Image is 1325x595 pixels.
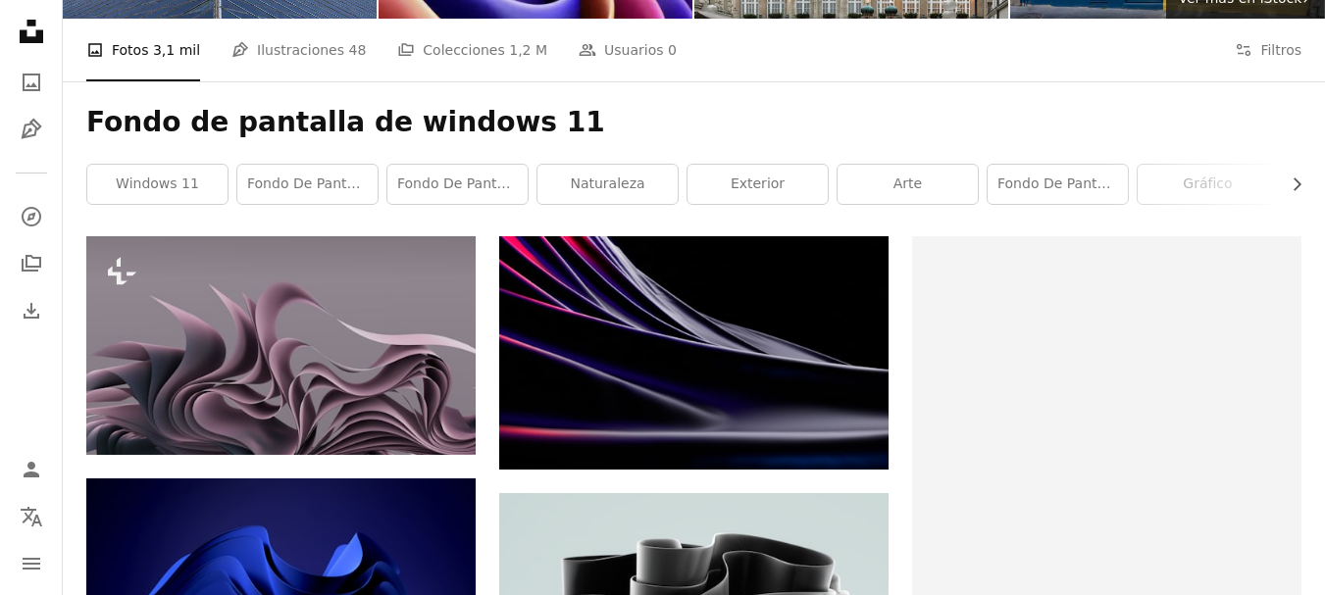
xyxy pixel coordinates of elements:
a: gráfico [1138,165,1278,204]
a: Iniciar sesión / Registrarse [12,450,51,489]
a: Inicio — Unsplash [12,12,51,55]
button: Idioma [12,497,51,536]
a: Explorar [12,197,51,236]
a: Ilustraciones 48 [231,19,366,81]
a: exterior [688,165,828,204]
a: Fondo de pantalla de Windows 10 [988,165,1128,204]
a: Una imagen generada por computadora de un diseño abstracto [86,336,476,354]
button: desplazar lista a la derecha [1279,165,1301,204]
a: arte [838,165,978,204]
a: Un primer plano de un teléfono celular con un fondo negro [499,344,889,362]
button: Filtros [1235,19,1301,81]
a: Colecciones 1,2 M [397,19,547,81]
a: Fotos [12,63,51,102]
a: fondo de pantalla 4k [237,165,378,204]
img: Un primer plano de un teléfono celular con un fondo negro [499,236,889,470]
a: Colecciones [12,244,51,283]
button: Menú [12,544,51,583]
a: Usuarios 0 [579,19,677,81]
span: 1,2 M [509,39,547,61]
a: naturaleza [537,165,678,204]
img: Una imagen generada por computadora de un diseño abstracto [86,236,476,455]
a: Windows 11 [87,165,228,204]
a: fondo de pantalla [387,165,528,204]
a: Historial de descargas [12,291,51,330]
a: Ilustraciones [12,110,51,149]
span: 0 [668,39,677,61]
span: 48 [348,39,366,61]
h1: Fondo de pantalla de windows 11 [86,105,1301,140]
